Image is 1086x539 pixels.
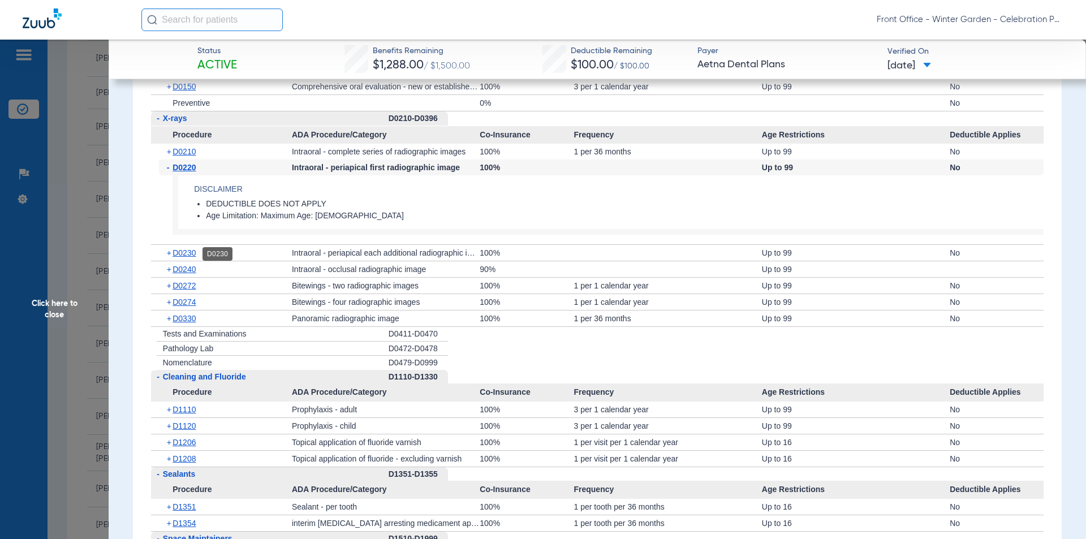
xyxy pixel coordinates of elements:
h4: Disclaimer [194,183,1044,195]
span: Age Restrictions [762,383,950,402]
span: + [167,278,173,294]
span: Payer [697,45,878,57]
span: + [167,311,173,326]
div: Topical application of fluoride - excluding varnish [292,451,480,467]
div: 1 per 1 calendar year [574,278,761,294]
div: Comprehensive oral evaluation - new or established patient [292,79,480,94]
span: Sealants [163,469,196,478]
div: D0411-D0470 [389,327,448,342]
span: Active [197,58,237,74]
div: interim [MEDICAL_DATA] arresting medicament application – per tooth [292,515,480,531]
span: X-rays [163,114,187,123]
div: Up to 99 [762,418,950,434]
span: - [157,372,160,381]
span: D1354 [173,519,196,528]
span: + [167,434,173,450]
span: Front Office - Winter Garden - Celebration Pediatric Dentistry [877,14,1063,25]
span: + [167,79,173,94]
span: D1120 [173,421,196,430]
span: + [167,261,173,277]
span: + [167,499,173,515]
div: Up to 16 [762,515,950,531]
div: No [950,434,1044,450]
div: 1 per tooth per 36 months [574,499,761,515]
div: Up to 99 [762,294,950,310]
div: 90% [480,261,574,277]
div: D1110-D1330 [389,370,448,384]
div: Sealant - per tooth [292,499,480,515]
div: Up to 99 [762,245,950,261]
span: Deductible Remaining [571,45,652,57]
span: $100.00 [571,59,614,71]
span: D0230 [173,248,196,257]
span: ADA Procedure/Category [292,481,480,499]
span: Co-Insurance [480,126,574,144]
li: DEDUCTIBLE DOES NOT APPLY [206,199,1044,209]
div: No [950,294,1044,310]
div: No [950,245,1044,261]
div: Up to 99 [762,159,950,175]
div: Topical application of fluoride varnish [292,434,480,450]
span: D1110 [173,405,196,414]
div: 3 per 1 calendar year [574,79,761,94]
span: - [167,159,173,175]
span: Procedure [151,383,292,402]
div: No [950,95,1044,111]
img: Zuub Logo [23,8,62,28]
span: Age Restrictions [762,481,950,499]
span: Co-Insurance [480,383,574,402]
div: No [950,451,1044,467]
span: Deductible Applies [950,126,1044,144]
span: - [157,114,160,123]
div: D0472-D0478 [389,342,448,356]
div: 1 per 36 months [574,144,761,159]
span: $1,288.00 [373,59,424,71]
iframe: Chat Widget [1029,485,1086,539]
div: Up to 16 [762,499,950,515]
span: + [167,418,173,434]
div: D1351-D1355 [389,467,448,481]
span: + [167,294,173,310]
div: Intraoral - periapical each additional radiographic image [292,245,480,261]
span: Pathology Lab [163,344,214,353]
span: D1206 [173,438,196,447]
div: Bitewings - four radiographic images [292,294,480,310]
div: No [950,278,1044,294]
span: + [167,402,173,417]
span: Status [197,45,237,57]
div: 100% [480,79,574,94]
div: Up to 99 [762,278,950,294]
div: Intraoral - occlusal radiographic image [292,261,480,277]
span: Verified On [887,46,1068,58]
div: 1 per visit per 1 calendar year [574,434,761,450]
div: 3 per 1 calendar year [574,418,761,434]
div: No [950,144,1044,159]
div: 100% [480,402,574,417]
div: 100% [480,418,574,434]
span: D1351 [173,502,196,511]
span: + [167,451,173,467]
span: Preventive [173,98,210,107]
div: 0% [480,95,574,111]
span: Aetna Dental Plans [697,58,878,72]
div: No [950,311,1044,326]
div: Panoramic radiographic image [292,311,480,326]
div: No [950,499,1044,515]
div: 100% [480,278,574,294]
span: - [157,469,160,478]
span: / $100.00 [614,62,649,70]
span: + [167,245,173,261]
span: D0210 [173,147,196,156]
span: D0330 [173,314,196,323]
div: Prophylaxis - child [292,418,480,434]
div: Up to 99 [762,144,950,159]
span: Deductible Applies [950,383,1044,402]
div: 100% [480,144,574,159]
div: Up to 99 [762,261,950,277]
span: D0274 [173,297,196,307]
span: ADA Procedure/Category [292,383,480,402]
input: Search for patients [141,8,283,31]
div: No [950,159,1044,175]
span: D0220 [173,163,196,172]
